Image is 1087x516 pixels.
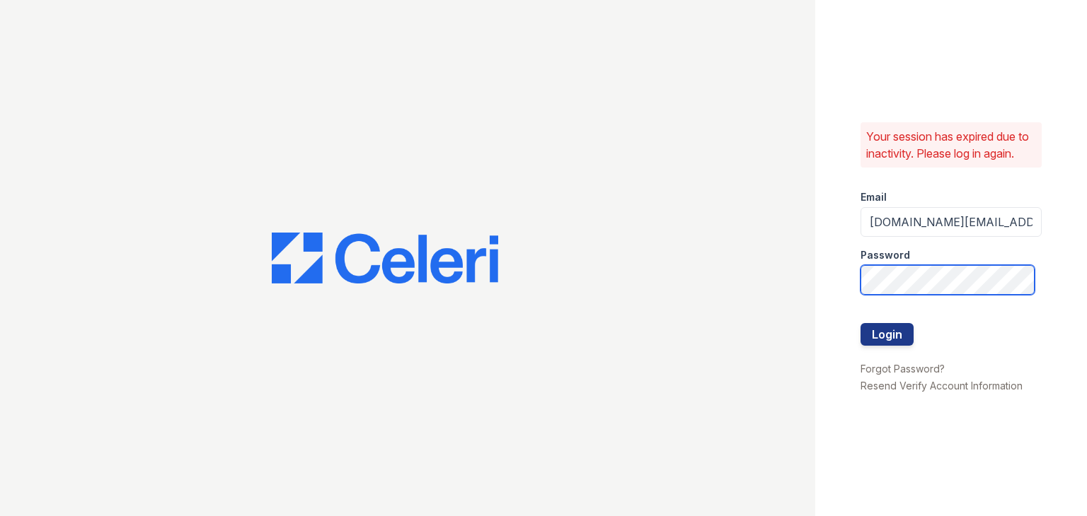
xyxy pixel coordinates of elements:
[866,128,1036,162] p: Your session has expired due to inactivity. Please log in again.
[861,190,887,204] label: Email
[861,363,945,375] a: Forgot Password?
[861,380,1023,392] a: Resend Verify Account Information
[861,248,910,262] label: Password
[861,323,914,346] button: Login
[272,233,498,283] img: CE_Logo_Blue-a8612792a0a2168367f1c8372b55b34899dd931a85d93a1a3d3e32e68fde9ad4.png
